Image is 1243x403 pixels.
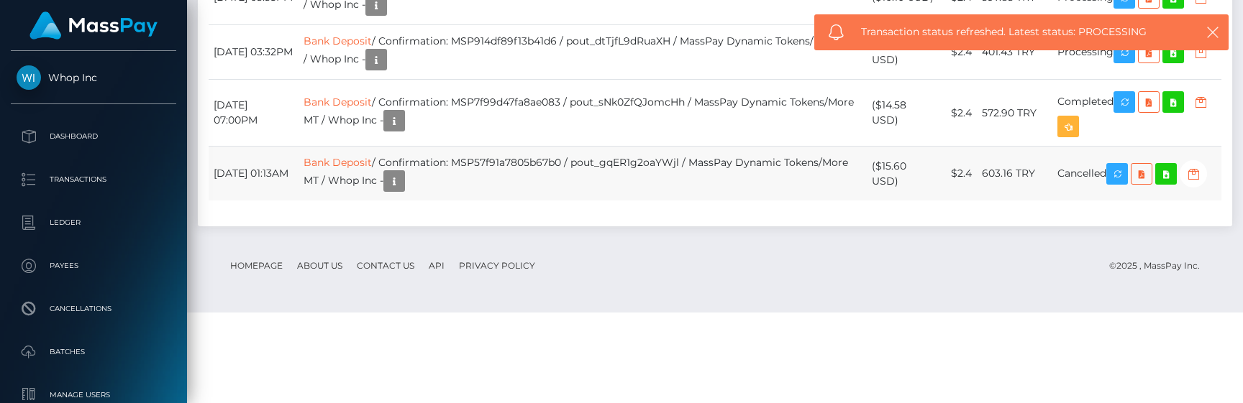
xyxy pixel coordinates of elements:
td: Processing [1052,25,1221,80]
a: Cancellations [11,291,176,327]
a: Batches [11,334,176,370]
a: API [423,254,450,277]
a: Homepage [224,254,288,277]
img: Whop Inc [17,65,41,90]
td: $2.4 [940,147,977,201]
p: Payees [17,255,170,277]
a: Ledger [11,205,176,241]
p: Dashboard [17,126,170,147]
p: Ledger [17,212,170,233]
a: Bank Deposit [304,156,372,169]
td: 401.43 TRY [977,25,1052,80]
td: 603.16 TRY [977,147,1052,201]
a: About Us [291,254,348,277]
td: / Confirmation: MSP57f91a7805b67b0 / pout_gqER1g2oaYWjl / MassPay Dynamic Tokens/More MT / Whop I... [299,147,867,201]
div: © 2025 , MassPay Inc. [1109,258,1211,274]
a: Dashboard [11,119,176,154]
td: ($15.60 USD) [867,147,940,201]
td: / Confirmation: MSP7f99d47fa8ae083 / pout_sNk0ZfQJomcHh / MassPay Dynamic Tokens/More MT / Whop I... [299,80,867,147]
td: [DATE] 03:32PM [209,25,299,80]
td: / Confirmation: MSP914df89f13b41d6 / pout_dtTjfL9dRuaXH / MassPay Dynamic Tokens/More MT / Whop I... [299,25,867,80]
a: Bank Deposit [304,34,372,47]
a: Payees [11,248,176,284]
p: Batches [17,341,170,363]
a: Privacy Policy [453,254,541,277]
td: [DATE] 01:13AM [209,147,299,201]
p: Transactions [17,169,170,190]
td: 572.90 TRY [977,80,1052,147]
td: $2.4 [940,80,977,147]
span: Whop Inc [11,71,176,84]
td: [DATE] 07:00PM [209,80,299,147]
td: ($10.20 USD) [867,25,940,80]
a: Transactions [11,162,176,198]
a: Bank Deposit [304,96,372,108]
td: Cancelled [1052,147,1221,201]
span: Transaction status refreshed. Latest status: PROCESSING [861,24,1175,40]
a: Contact Us [351,254,420,277]
td: ($14.58 USD) [867,80,940,147]
td: Completed [1052,80,1221,147]
td: $2.4 [940,25,977,80]
img: MassPay Logo [29,11,158,40]
p: Cancellations [17,298,170,320]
